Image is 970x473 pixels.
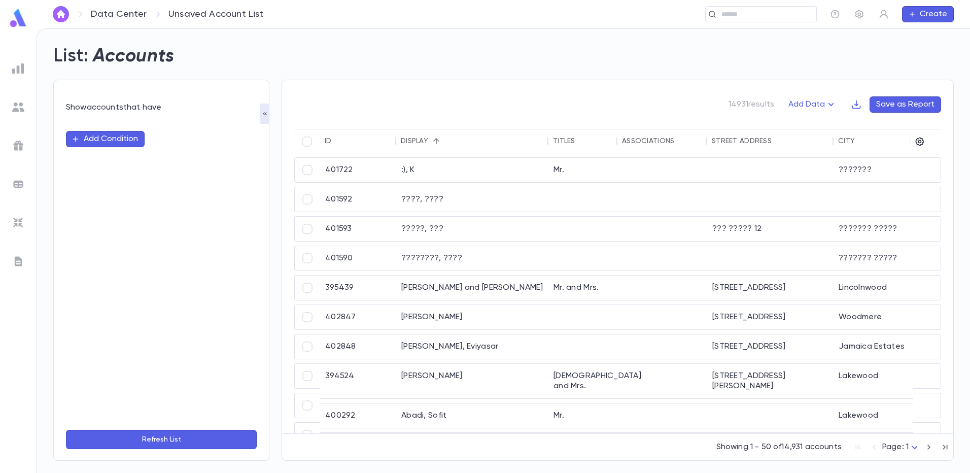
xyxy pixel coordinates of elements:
[729,99,774,110] p: 14931 results
[707,276,834,300] div: [STREET_ADDRESS]
[396,187,548,212] div: ????, ????
[396,305,548,329] div: [PERSON_NAME]
[548,433,617,467] div: Mr. and Mrs.
[320,403,396,428] div: 400292
[401,137,428,145] div: Display
[53,45,89,67] h2: List:
[320,334,396,359] div: 402848
[325,137,332,145] div: ID
[396,364,548,398] div: [PERSON_NAME]
[168,9,264,20] p: Unsaved Account List
[548,276,617,300] div: Mr. and Mrs.
[66,430,257,449] button: Refresh List
[320,433,396,467] div: 395100
[834,433,944,467] div: [PERSON_NAME]
[553,137,575,145] div: Titles
[396,334,548,359] div: [PERSON_NAME], Eviyasar
[396,158,548,182] div: :), K
[12,178,24,190] img: batches_grey.339ca447c9d9533ef1741baa751efc33.svg
[772,133,788,149] button: Sort
[396,276,548,300] div: [PERSON_NAME] and [PERSON_NAME]
[91,9,147,20] a: Data Center
[834,217,944,241] div: ??????? ?????
[707,217,834,241] div: ??? ????? 12
[707,334,834,359] div: [STREET_ADDRESS]
[396,246,548,271] div: ????????, ????
[902,6,954,22] button: Create
[12,101,24,113] img: students_grey.60c7aba0da46da39d6d829b817ac14fc.svg
[870,96,941,113] button: Save as Report
[882,440,921,455] div: Page: 1
[320,364,396,398] div: 394524
[782,96,843,113] button: Add Data
[396,217,548,241] div: ?????, ???
[707,305,834,329] div: [STREET_ADDRESS]
[575,133,592,149] button: Sort
[707,433,834,467] div: 4 [PERSON_NAME]
[55,10,67,18] img: home_white.a664292cf8c1dea59945f0da9f25487c.svg
[712,137,772,145] div: Street Address
[548,364,617,398] div: [DEMOGRAPHIC_DATA] and Mrs.
[320,158,396,182] div: 401722
[12,140,24,152] img: campaigns_grey.99e729a5f7ee94e3726e6486bddda8f1.svg
[834,334,944,359] div: Jamaica Estates
[622,137,674,145] div: Associations
[882,443,909,451] span: Page: 1
[320,217,396,241] div: 401593
[12,255,24,267] img: letters_grey.7941b92b52307dd3b8a917253454ce1c.svg
[320,305,396,329] div: 402847
[428,133,444,149] button: Sort
[8,8,28,28] img: logo
[834,305,944,329] div: Woodmere
[548,158,617,182] div: Mr.
[834,246,944,271] div: ??????? ?????
[855,133,871,149] button: Sort
[320,276,396,300] div: 395439
[834,158,944,182] div: ???????
[396,433,548,467] div: [PERSON_NAME]
[93,45,175,67] h2: Accounts
[707,364,834,398] div: [STREET_ADDRESS][PERSON_NAME]
[838,137,855,145] div: City
[332,133,348,149] button: Sort
[66,103,257,113] div: Show accounts that have
[834,403,944,428] div: Lakewood
[66,131,145,147] button: Add Condition
[12,217,24,229] img: imports_grey.530a8a0e642e233f2baf0ef88e8c9fcb.svg
[320,246,396,271] div: 401590
[396,403,548,428] div: Abadi, Sofit
[834,276,944,300] div: Lincolnwood
[716,442,842,452] p: Showing 1 - 50 of 14,931 accounts
[12,62,24,75] img: reports_grey.c525e4749d1bce6a11f5fe2a8de1b229.svg
[548,403,617,428] div: Mr.
[320,187,396,212] div: 401592
[834,364,944,398] div: Lakewood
